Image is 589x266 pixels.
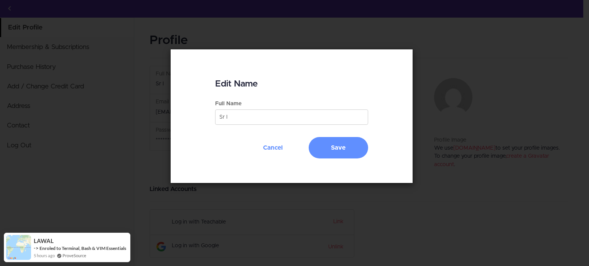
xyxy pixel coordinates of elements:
img: provesource social proof notification image [6,235,31,260]
a: ProveSource [63,252,86,259]
span: -> [34,245,39,251]
span: LAWAL [34,238,54,244]
button: Cancel [243,137,303,158]
h4: Edit Name [215,78,368,91]
label: Full Name [215,100,242,108]
span: 5 hours ago [34,252,55,259]
a: Enroled to Terminal, Bash & VIM Essentials [39,245,126,251]
button: Save [309,137,368,158]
